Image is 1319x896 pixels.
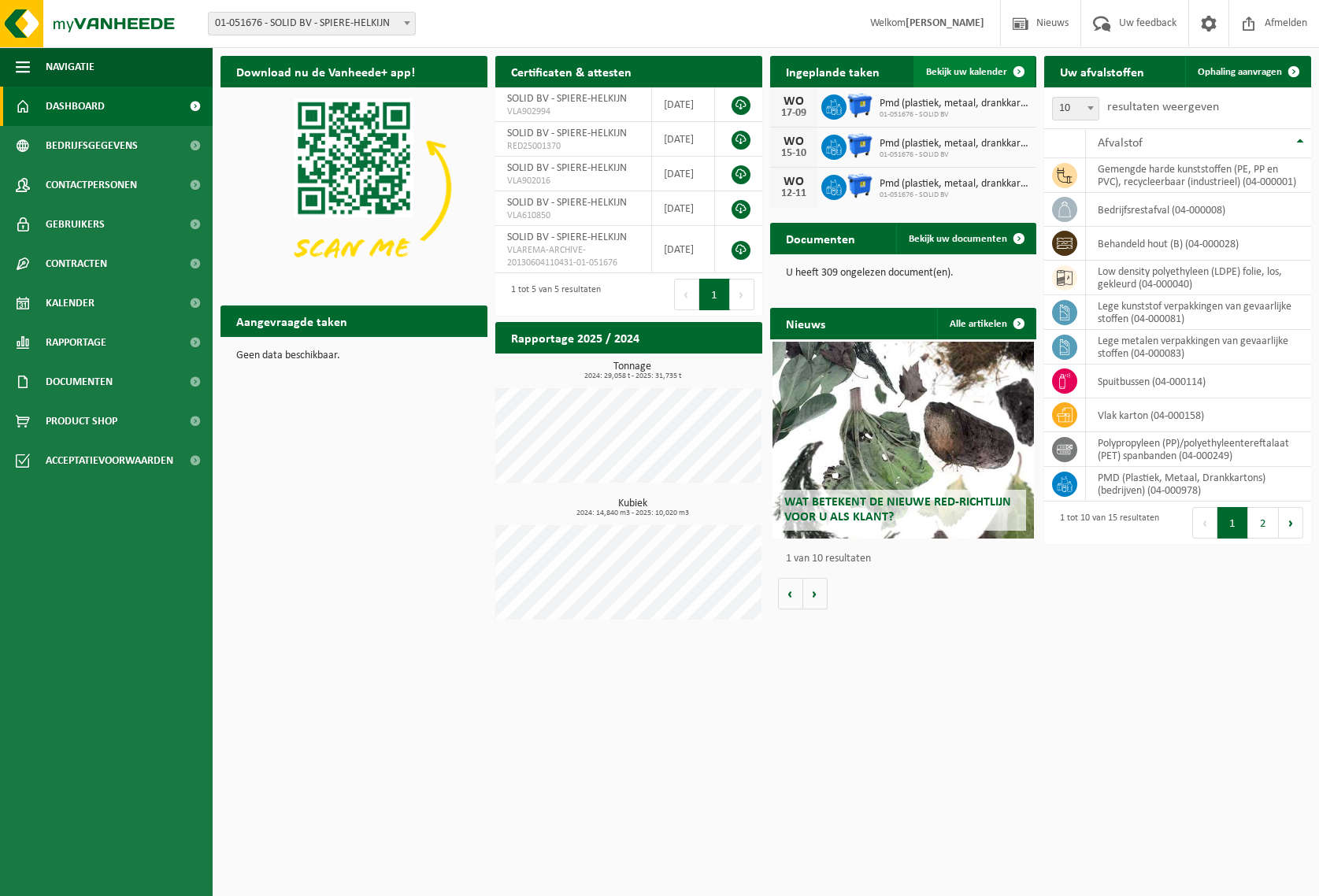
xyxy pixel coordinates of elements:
button: Vorige [778,578,803,609]
div: 15-10 [778,148,810,159]
span: 2024: 29,058 t - 2025: 31,735 t [503,372,762,380]
span: VLAREMA-ARCHIVE-20130604110431-01-051676 [507,244,639,269]
span: Ophaling aanvragen [1198,67,1282,77]
span: Wat betekent de nieuwe RED-richtlijn voor u als klant? [784,496,1011,524]
span: 01-051676 - SOLID BV [880,191,1029,200]
td: polypropyleen (PP)/polyethyleentereftalaat (PET) spanbanden (04-000249) [1086,432,1311,467]
a: Alle artikelen [937,308,1035,339]
a: Bekijk uw kalender [913,56,1035,87]
td: low density polyethyleen (LDPE) folie, los, gekleurd (04-000040) [1086,261,1311,295]
td: gemengde harde kunststoffen (PE, PP en PVC), recycleerbaar (industrieel) (04-000001) [1086,158,1311,193]
td: [DATE] [652,157,716,191]
span: Contracten [46,244,107,283]
span: 01-051676 - SOLID BV - SPIERE-HELKIJN [208,12,416,35]
img: WB-1100-HPE-BE-01 [847,92,873,119]
span: Navigatie [46,47,94,87]
span: Afvalstof [1098,137,1143,150]
div: WO [778,176,810,188]
div: 1 tot 5 van 5 resultaten [503,277,601,312]
span: 10 [1053,98,1099,120]
strong: [PERSON_NAME] [906,17,984,29]
span: VLA902016 [507,175,639,187]
span: Product Shop [46,402,117,441]
td: vlak karton (04-000158) [1086,398,1311,432]
span: VLA902994 [507,106,639,118]
h2: Rapportage 2025 / 2024 [495,322,655,353]
p: Geen data beschikbaar. [236,350,472,361]
span: SOLID BV - SPIERE-HELKIJN [507,231,627,243]
span: Acceptatievoorwaarden [46,441,173,480]
span: Pmd (plastiek, metaal, drankkartons) (bedrijven) [880,98,1029,110]
a: Bekijk rapportage [645,353,761,384]
h2: Download nu de Vanheede+ app! [220,56,431,87]
button: Volgende [803,578,828,609]
h2: Certificaten & attesten [495,56,647,87]
td: spuitbussen (04-000114) [1086,365,1311,398]
span: SOLID BV - SPIERE-HELKIJN [507,128,627,139]
h3: Tonnage [503,361,762,380]
a: Bekijk uw documenten [896,223,1035,254]
span: Gebruikers [46,205,105,244]
button: Previous [1192,507,1217,539]
td: [DATE] [652,87,716,122]
img: WB-1100-HPE-BE-01 [847,172,873,199]
span: 2024: 14,840 m3 - 2025: 10,020 m3 [503,509,762,517]
h2: Documenten [770,223,871,254]
div: 17-09 [778,108,810,119]
span: Rapportage [46,323,106,362]
td: [DATE] [652,226,716,273]
span: SOLID BV - SPIERE-HELKIJN [507,197,627,209]
label: resultaten weergeven [1107,101,1219,113]
td: lege kunststof verpakkingen van gevaarlijke stoffen (04-000081) [1086,295,1311,330]
td: bedrijfsrestafval (04-000008) [1086,193,1311,227]
button: 1 [1217,507,1248,539]
span: Bekijk uw kalender [926,67,1007,77]
td: [DATE] [652,122,716,157]
p: U heeft 309 ongelezen document(en). [786,268,1021,279]
span: VLA610850 [507,209,639,222]
button: Next [1279,507,1303,539]
td: [DATE] [652,191,716,226]
span: SOLID BV - SPIERE-HELKIJN [507,93,627,105]
a: Wat betekent de nieuwe RED-richtlijn voor u als klant? [773,342,1034,539]
span: Bekijk uw documenten [909,234,1007,244]
span: Bedrijfsgegevens [46,126,138,165]
h2: Aangevraagde taken [220,305,363,336]
h2: Ingeplande taken [770,56,895,87]
a: Ophaling aanvragen [1185,56,1310,87]
div: WO [778,95,810,108]
button: 1 [699,279,730,310]
img: Download de VHEPlus App [220,87,487,287]
div: WO [778,135,810,148]
span: Kalender [46,283,94,323]
span: SOLID BV - SPIERE-HELKIJN [507,162,627,174]
span: 10 [1052,97,1099,120]
span: Contactpersonen [46,165,137,205]
span: Pmd (plastiek, metaal, drankkartons) (bedrijven) [880,138,1029,150]
h3: Kubiek [503,498,762,517]
span: Documenten [46,362,113,402]
td: behandeld hout (B) (04-000028) [1086,227,1311,261]
td: lege metalen verpakkingen van gevaarlijke stoffen (04-000083) [1086,330,1311,365]
span: 01-051676 - SOLID BV - SPIERE-HELKIJN [209,13,415,35]
span: Dashboard [46,87,105,126]
h2: Uw afvalstoffen [1044,56,1160,87]
button: 2 [1248,507,1279,539]
td: PMD (Plastiek, Metaal, Drankkartons) (bedrijven) (04-000978) [1086,467,1311,502]
button: Next [730,279,754,310]
div: 1 tot 10 van 15 resultaten [1052,505,1159,540]
button: Previous [674,279,699,310]
img: WB-1100-HPE-BE-01 [847,132,873,159]
span: RED25001370 [507,140,639,153]
span: Pmd (plastiek, metaal, drankkartons) (bedrijven) [880,178,1029,191]
h2: Nieuws [770,308,841,339]
p: 1 van 10 resultaten [786,554,1029,565]
div: 12-11 [778,188,810,199]
span: 01-051676 - SOLID BV [880,110,1029,120]
span: 01-051676 - SOLID BV [880,150,1029,160]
